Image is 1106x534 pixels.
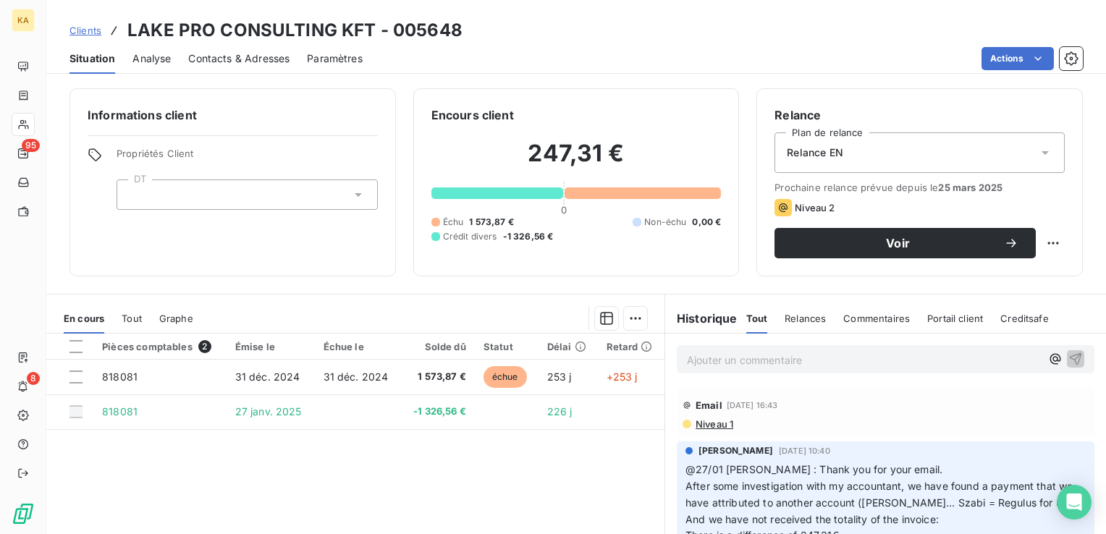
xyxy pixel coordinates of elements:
h2: 247,31 € [431,139,722,182]
span: Tout [122,313,142,324]
span: Contacts & Adresses [188,51,290,66]
span: Clients [69,25,101,36]
span: Portail client [927,313,983,324]
span: Propriétés Client [117,148,378,168]
span: And we have not received the totality of the invoice: [685,513,939,525]
h3: LAKE PRO CONSULTING KFT - 005648 [127,17,463,43]
span: [PERSON_NAME] [698,444,773,457]
span: 2 [198,340,211,353]
div: KA [12,9,35,32]
span: Voir [792,237,1004,249]
span: After some investigation with my accountant, we have found a payment that we have attributed to a... [685,480,1076,509]
input: Ajouter une valeur [129,188,140,201]
span: 818081 [102,370,138,383]
button: Actions [982,47,1054,70]
span: -1 326,56 € [503,230,554,243]
span: 8 [27,372,40,385]
div: Pièces comptables [102,340,218,353]
span: échue [484,366,527,388]
span: Non-échu [644,216,686,229]
span: 95 [22,139,40,152]
span: Analyse [132,51,171,66]
div: Émise le [235,341,306,352]
span: 818081 [102,405,138,418]
span: Relances [785,313,826,324]
span: Relance EN [787,145,843,160]
span: Paramètres [307,51,363,66]
span: Creditsafe [1000,313,1049,324]
span: -1 326,56 € [410,404,466,419]
span: +253 j [607,370,638,383]
div: Solde dû [410,341,466,352]
span: @27/01 [PERSON_NAME] : Thank you for your email. [685,463,942,475]
span: 226 j [547,405,573,418]
span: 31 déc. 2024 [324,370,389,383]
span: [DATE] 16:43 [727,401,778,410]
span: Prochaine relance prévue depuis le [774,182,1065,193]
span: 31 déc. 2024 [235,370,300,383]
span: 1 573,87 € [469,216,514,229]
div: Open Intercom Messenger [1057,485,1092,520]
a: Clients [69,23,101,38]
span: Tout [746,313,768,324]
span: 0 [561,204,567,216]
span: Commentaires [843,313,910,324]
h6: Informations client [88,106,378,124]
div: Délai [547,341,589,352]
span: Crédit divers [443,230,497,243]
span: 253 j [547,370,572,383]
h6: Encours client [431,106,514,124]
h6: Historique [665,310,738,327]
div: Retard [607,341,656,352]
div: Échue le [324,341,393,352]
span: Échu [443,216,464,229]
span: 0,00 € [692,216,721,229]
span: 27 janv. 2025 [235,405,302,418]
div: Statut [484,341,530,352]
button: Voir [774,228,1036,258]
span: [DATE] 10:40 [779,446,830,455]
img: Logo LeanPay [12,502,35,525]
span: Graphe [159,313,193,324]
span: En cours [64,313,104,324]
span: Situation [69,51,115,66]
span: 1 573,87 € [410,370,466,384]
span: 25 mars 2025 [938,182,1002,193]
span: Niveau 2 [795,202,835,213]
h6: Relance [774,106,1065,124]
span: Email [696,399,722,411]
span: Niveau 1 [694,418,733,430]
